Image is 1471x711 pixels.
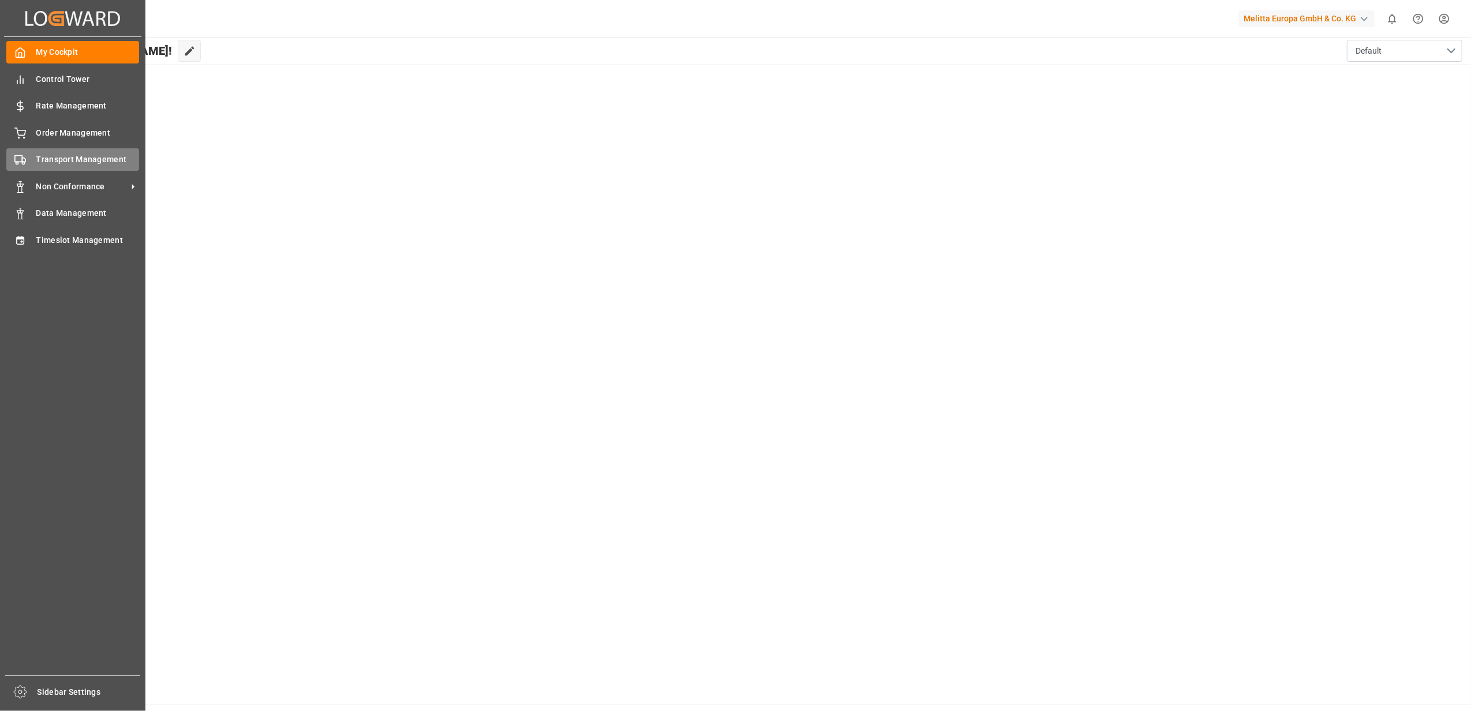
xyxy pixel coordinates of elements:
[6,148,139,171] a: Transport Management
[1356,45,1382,57] span: Default
[36,100,140,112] span: Rate Management
[36,207,140,219] span: Data Management
[6,41,139,63] a: My Cockpit
[1239,10,1375,27] div: Melitta Europa GmbH & Co. KG
[1379,6,1405,32] button: show 0 new notifications
[36,127,140,139] span: Order Management
[6,68,139,90] a: Control Tower
[36,73,140,85] span: Control Tower
[1405,6,1431,32] button: Help Center
[6,202,139,224] a: Data Management
[38,686,141,698] span: Sidebar Settings
[6,121,139,144] a: Order Management
[36,154,140,166] span: Transport Management
[36,234,140,246] span: Timeslot Management
[6,95,139,117] a: Rate Management
[1239,8,1379,29] button: Melitta Europa GmbH & Co. KG
[36,46,140,58] span: My Cockpit
[1347,40,1462,62] button: open menu
[6,229,139,251] a: Timeslot Management
[36,181,128,193] span: Non Conformance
